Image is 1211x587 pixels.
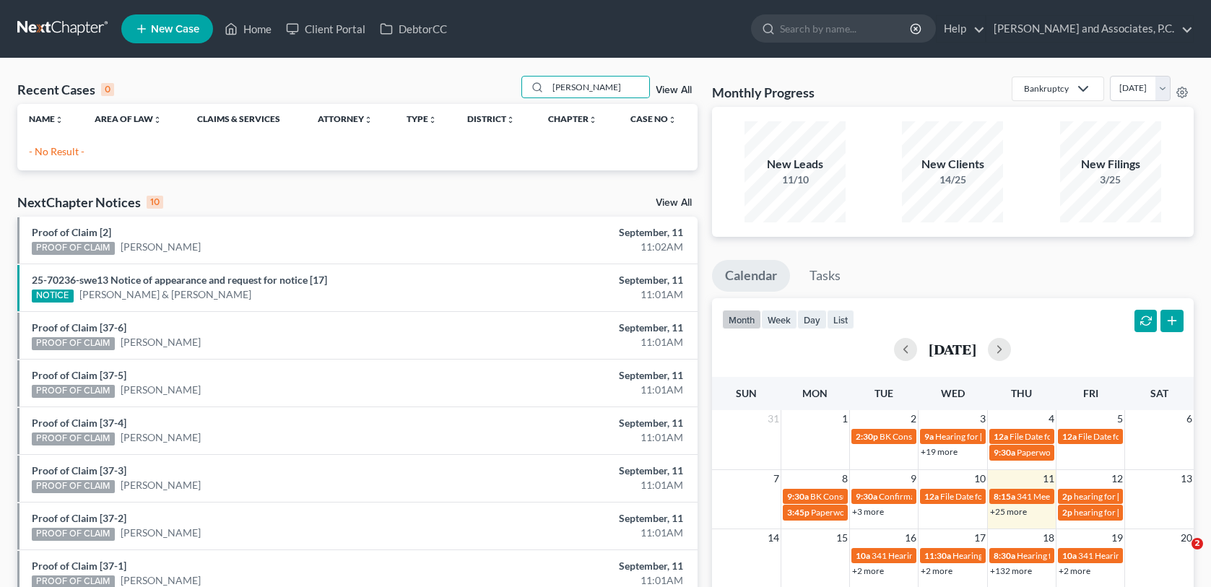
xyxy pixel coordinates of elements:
div: September, 11 [476,368,683,383]
span: 1 [841,410,849,427]
button: day [797,310,827,329]
input: Search by name... [780,15,912,42]
span: Hearing for [PERSON_NAME] [1017,550,1129,561]
span: 8:15a [994,491,1015,502]
span: 16 [903,529,918,547]
div: 10 [147,196,163,209]
span: 12a [924,491,939,502]
div: NOTICE [32,290,74,303]
span: 9:30a [787,491,809,502]
div: September, 11 [476,273,683,287]
a: Area of Lawunfold_more [95,113,162,124]
span: 13 [1179,470,1194,487]
a: Proof of Claim [2] [32,226,111,238]
div: PROOF OF CLAIM [32,480,115,493]
span: 17 [973,529,987,547]
i: unfold_more [428,116,437,124]
span: 341 Hearing for Enviro-Tech Complete Systems & Services, LLC [872,550,1106,561]
span: 12a [1062,431,1077,442]
div: New Leads [745,156,846,173]
span: 3 [978,410,987,427]
div: 3/25 [1060,173,1161,187]
a: Proof of Claim [37-6] [32,321,126,334]
div: NextChapter Notices [17,194,163,211]
a: DebtorCC [373,16,454,42]
span: 31 [766,410,781,427]
div: September, 11 [476,225,683,240]
div: PROOF OF CLAIM [32,385,115,398]
span: Mon [802,387,828,399]
input: Search by name... [548,77,649,97]
span: 9a [924,431,934,442]
div: PROOF OF CLAIM [32,242,115,255]
div: September, 11 [476,464,683,478]
p: - No Result - [29,144,686,159]
a: Nameunfold_more [29,113,64,124]
div: PROOF OF CLAIM [32,528,115,541]
span: 4 [1047,410,1056,427]
a: Home [217,16,279,42]
span: Hearing for [PERSON_NAME] [935,431,1048,442]
a: +2 more [921,565,952,576]
a: [PERSON_NAME] [121,430,201,445]
a: [PERSON_NAME] [121,383,201,397]
a: View All [656,198,692,208]
th: Claims & Services [186,104,306,133]
a: [PERSON_NAME] [121,478,201,492]
span: Thu [1011,387,1032,399]
div: 11/10 [745,173,846,187]
span: 9:30a [994,447,1015,458]
span: New Case [151,24,199,35]
span: 9:30a [856,491,877,502]
span: 10a [856,550,870,561]
a: Proof of Claim [37-2] [32,512,126,524]
a: [PERSON_NAME] [121,526,201,540]
span: 8 [841,470,849,487]
span: 11 [1041,470,1056,487]
a: Case Nounfold_more [630,113,677,124]
span: File Date for [PERSON_NAME] [940,491,1056,502]
div: 11:01AM [476,430,683,445]
span: Sun [736,387,757,399]
a: Attorneyunfold_more [318,113,373,124]
span: Wed [941,387,965,399]
a: Help [937,16,985,42]
i: unfold_more [668,116,677,124]
span: File Date for [PERSON_NAME] & [PERSON_NAME] [1010,431,1202,442]
div: 14/25 [902,173,1003,187]
div: 11:02AM [476,240,683,254]
a: Districtunfold_more [467,113,515,124]
div: 11:01AM [476,383,683,397]
a: +25 more [990,506,1027,517]
span: 2:30p [856,431,878,442]
div: New Filings [1060,156,1161,173]
span: 2p [1062,491,1072,502]
span: 2 [909,410,918,427]
div: September, 11 [476,511,683,526]
a: Client Portal [279,16,373,42]
a: Calendar [712,260,790,292]
span: Sat [1150,387,1168,399]
a: Proof of Claim [37-5] [32,369,126,381]
span: Fri [1083,387,1098,399]
a: Proof of Claim [37-3] [32,464,126,477]
a: +132 more [990,565,1032,576]
button: week [761,310,797,329]
span: 12a [994,431,1008,442]
span: 10 [973,470,987,487]
a: View All [656,85,692,95]
div: 11:01AM [476,478,683,492]
span: 15 [835,529,849,547]
div: September, 11 [476,321,683,335]
div: Recent Cases [17,81,114,98]
span: 18 [1041,529,1056,547]
div: 11:01AM [476,526,683,540]
span: 7 [772,470,781,487]
a: Proof of Claim [37-4] [32,417,126,429]
a: +19 more [921,446,958,457]
span: 6 [1185,410,1194,427]
h3: Monthly Progress [712,84,815,101]
span: 11:30a [924,550,951,561]
span: 9 [909,470,918,487]
a: +2 more [852,565,884,576]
